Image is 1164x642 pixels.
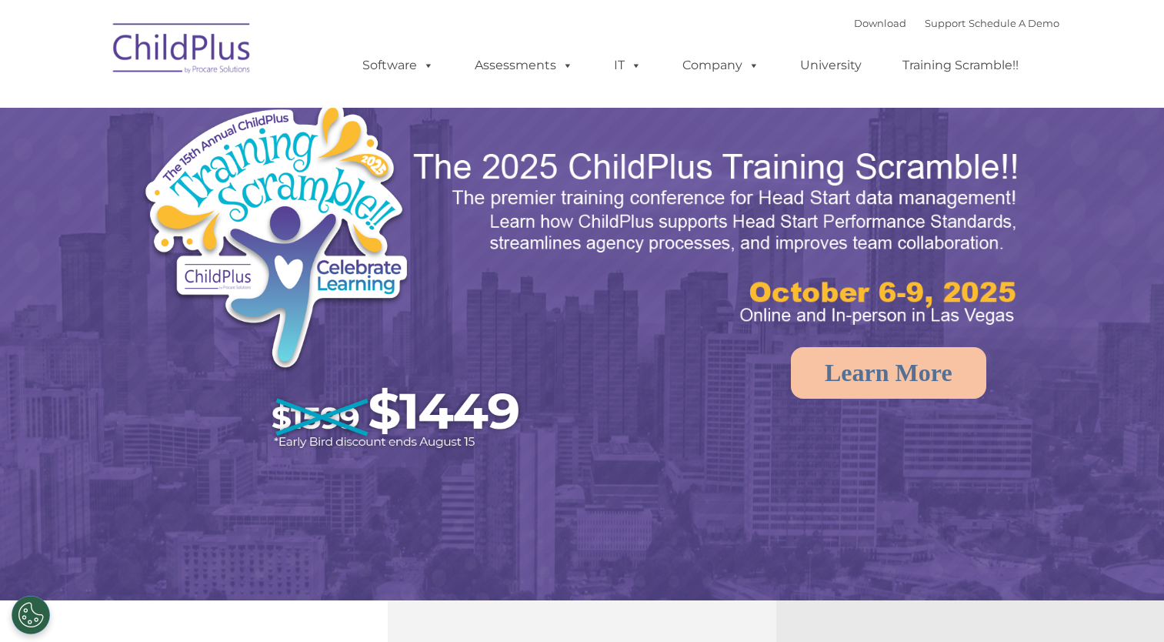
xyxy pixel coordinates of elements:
[347,50,449,81] a: Software
[854,17,1059,29] font: |
[459,50,589,81] a: Assessments
[667,50,775,81] a: Company
[791,347,986,399] a: Learn More
[854,17,906,29] a: Download
[925,17,966,29] a: Support
[887,50,1034,81] a: Training Scramble!!
[599,50,657,81] a: IT
[969,17,1059,29] a: Schedule A Demo
[12,596,50,634] button: Cookies Settings
[785,50,877,81] a: University
[105,12,259,89] img: ChildPlus by Procare Solutions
